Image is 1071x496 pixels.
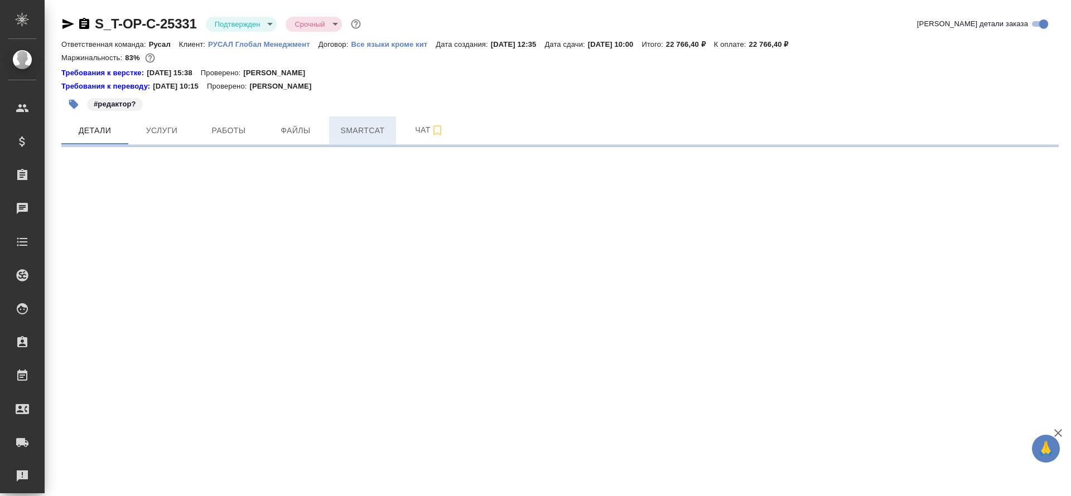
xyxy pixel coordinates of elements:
[351,40,436,48] p: Все языки кроме кит
[202,124,255,138] span: Работы
[336,124,389,138] span: Smartcat
[351,39,436,48] a: Все языки кроме кит
[61,81,153,92] div: Нажми, чтобы открыть папку с инструкцией
[147,67,201,79] p: [DATE] 15:38
[917,18,1028,30] span: [PERSON_NAME] детали заказа
[1032,435,1060,463] button: 🙏
[436,40,490,48] p: Дата создания:
[94,99,136,110] p: #редактор?
[749,40,797,48] p: 22 766,40 ₽
[201,67,244,79] p: Проверено:
[179,40,208,48] p: Клиент:
[207,81,250,92] p: Проверено:
[61,40,149,48] p: Ответственная команда:
[143,51,157,65] button: 3247.64 RUB;
[286,17,341,32] div: Подтвержден
[319,40,351,48] p: Договор:
[714,40,749,48] p: К оплате:
[291,20,328,29] button: Срочный
[208,39,319,48] a: РУСАЛ Глобал Менеджмент
[125,54,142,62] p: 83%
[61,17,75,31] button: Скопировать ссылку для ЯМессенджера
[588,40,642,48] p: [DATE] 10:00
[208,40,319,48] p: РУСАЛ Глобал Менеджмент
[544,40,587,48] p: Дата сдачи:
[135,124,189,138] span: Услуги
[95,16,197,31] a: S_T-OP-C-25331
[206,17,277,32] div: Подтвержден
[61,92,86,116] button: Добавить тэг
[153,81,207,92] p: [DATE] 10:15
[641,40,665,48] p: Итого:
[349,17,363,31] button: Доп статусы указывают на важность/срочность заказа
[61,81,153,92] a: Требования к переводу:
[403,123,456,137] span: Чат
[249,81,320,92] p: [PERSON_NAME]
[491,40,545,48] p: [DATE] 12:35
[431,124,444,137] svg: Подписаться
[666,40,714,48] p: 22 766,40 ₽
[269,124,322,138] span: Файлы
[211,20,264,29] button: Подтвержден
[78,17,91,31] button: Скопировать ссылку
[86,99,144,108] span: редактор?
[61,54,125,62] p: Маржинальность:
[1036,437,1055,460] span: 🙏
[149,40,179,48] p: Русал
[61,67,147,79] div: Нажми, чтобы открыть папку с инструкцией
[243,67,313,79] p: [PERSON_NAME]
[68,124,122,138] span: Детали
[61,67,147,79] a: Требования к верстке:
